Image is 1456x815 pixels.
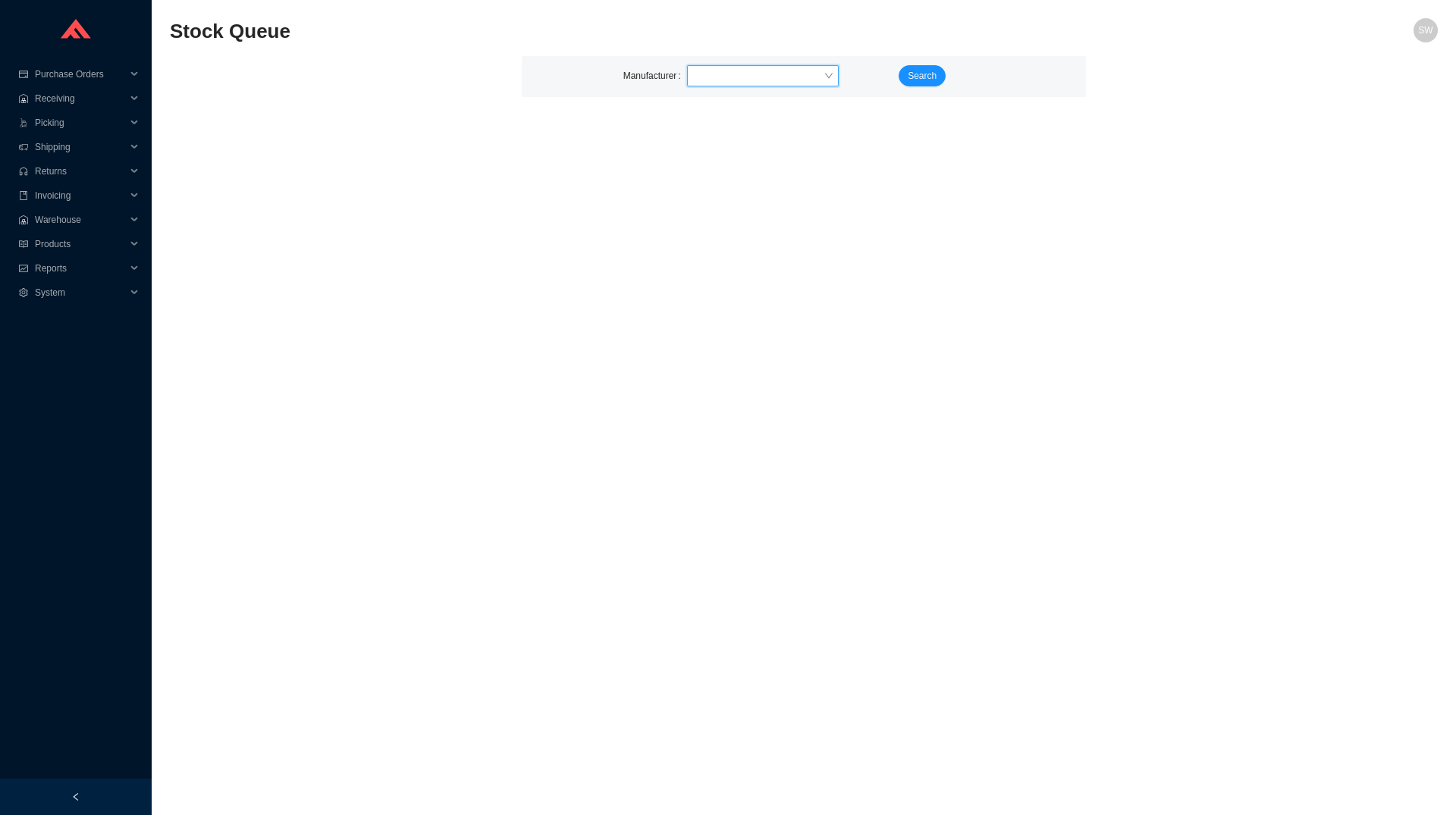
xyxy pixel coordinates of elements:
span: customer-service [18,167,29,176]
label: Manufacturer [623,65,687,86]
span: Products [35,232,126,256]
span: Purchase Orders [35,62,126,86]
span: SW [1418,18,1432,42]
span: Search [908,68,937,83]
span: left [71,792,80,801]
h2: Stock Queue [170,18,1121,45]
button: Search [899,65,946,86]
span: fund [18,264,29,273]
span: credit-card [18,70,29,79]
span: Shipping [35,135,126,159]
span: setting [18,288,29,297]
span: book [18,191,29,200]
span: Picking [35,111,126,135]
span: Invoicing [35,183,126,208]
span: Receiving [35,86,126,111]
span: Reports [35,256,126,281]
span: System [35,281,126,305]
span: Returns [35,159,126,183]
span: Warehouse [35,208,126,232]
span: read [18,240,29,249]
